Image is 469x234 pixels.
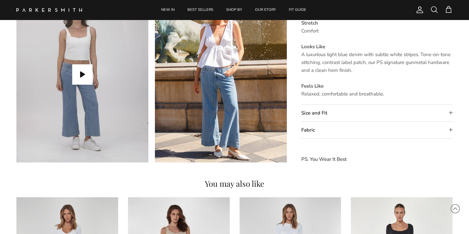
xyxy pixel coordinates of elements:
p: PS. You Wear It Best [301,155,453,163]
img: Parker Smith [16,8,82,12]
strong: Stretch [301,20,318,26]
span: A luxurious light blue denim with subtle white stripes. Tone-on-tone stitching, contrast label pa... [301,51,451,74]
summary: Size and Fit [301,105,453,121]
svg: Scroll to Top [450,204,460,214]
h4: You may also like [16,180,453,187]
button: Play video [72,64,93,85]
span: Comfort [301,28,319,34]
strong: Feels Like [301,83,324,89]
span: Relaxed, comfortable and breathable. [301,91,384,97]
a: Account [413,6,424,14]
summary: Fabric [301,122,453,138]
strong: Looks Like [301,43,325,50]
